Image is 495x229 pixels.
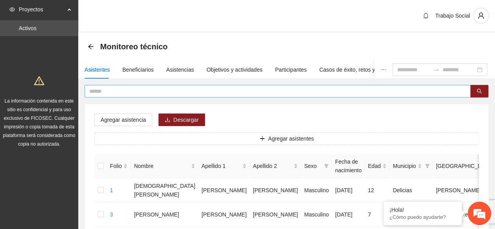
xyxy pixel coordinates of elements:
[332,178,365,202] td: [DATE]
[250,178,301,202] td: [PERSON_NAME]
[420,13,432,19] span: bell
[198,178,250,202] td: [PERSON_NAME]
[122,65,154,74] div: Beneficiarios
[250,202,301,227] td: [PERSON_NAME]
[390,154,433,178] th: Municipio
[94,114,152,126] button: Agregar asistencia
[45,72,108,151] span: Estamos en línea.
[198,154,250,178] th: Apellido 1
[131,154,198,178] th: Nombre
[107,154,131,178] th: Folio
[365,178,390,202] td: 12
[166,65,194,74] div: Asistencias
[268,134,314,143] span: Agregar asistentes
[470,85,488,97] button: search
[433,67,439,73] span: to
[131,202,198,227] td: [PERSON_NAME]
[101,115,146,124] span: Agregar asistencia
[259,136,265,142] span: plus
[477,88,482,95] span: search
[324,164,329,168] span: filter
[365,154,390,178] th: Edad
[4,149,149,176] textarea: Escriba su mensaje y pulse “Intro”
[134,162,189,170] span: Nombre
[390,178,433,202] td: Delicias
[128,4,147,23] div: Minimizar ventana de chat en vivo
[381,67,386,72] span: ellipsis
[34,76,44,86] span: warning
[425,164,430,168] span: filter
[435,13,470,19] span: Trabajo Social
[374,61,392,79] button: ellipsis
[433,67,439,73] span: swap-right
[473,8,489,23] button: user
[322,160,330,172] span: filter
[41,40,131,50] div: Chatee con nosotros ahora
[173,115,199,124] span: Descargar
[19,25,36,31] a: Activos
[250,154,301,178] th: Apellido 2
[253,162,292,170] span: Apellido 2
[94,132,479,145] button: plusAgregar asistentes
[198,202,250,227] td: [PERSON_NAME]
[85,65,110,74] div: Asistentes
[393,162,416,170] span: Municipio
[304,162,321,170] span: Sexo
[100,40,167,53] span: Monitoreo técnico
[473,12,488,19] span: user
[275,65,307,74] div: Participantes
[110,187,113,193] a: 1
[389,207,456,213] div: ¡Hola!
[332,202,365,227] td: [DATE]
[389,214,456,220] p: ¿Cómo puedo ayudarte?
[319,65,403,74] div: Casos de éxito, retos y obstáculos
[419,9,432,22] button: bell
[332,154,365,178] th: Fecha de nacimiento
[165,117,170,123] span: download
[88,43,94,50] div: Back
[207,65,263,74] div: Objetivos y actividades
[365,202,390,227] td: 7
[9,7,15,12] span: eye
[368,162,381,170] span: Edad
[19,2,65,17] span: Proyectos
[301,178,332,202] td: Masculino
[3,98,76,147] span: La información contenida en este sitio es confidencial y para uso exclusivo de FICOSEC. Cualquier...
[88,43,94,50] span: arrow-left
[110,211,113,218] a: 3
[202,162,241,170] span: Apellido 1
[158,114,205,126] button: downloadDescargar
[436,162,493,170] span: [GEOGRAPHIC_DATA]
[131,178,198,202] td: [DEMOGRAPHIC_DATA][PERSON_NAME]
[110,162,122,170] span: Folio
[301,202,332,227] td: Masculino
[423,160,431,172] span: filter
